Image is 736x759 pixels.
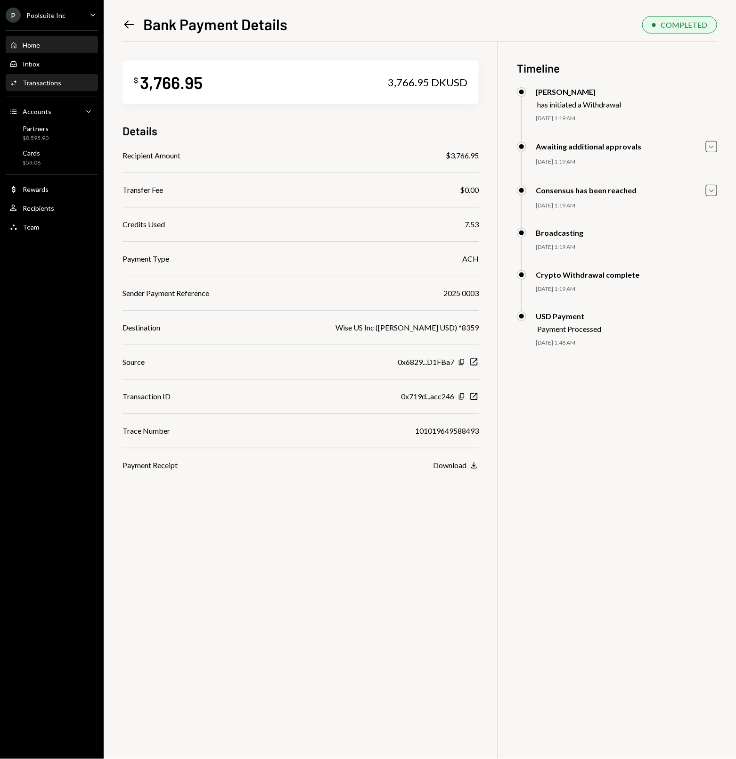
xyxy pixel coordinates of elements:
[398,356,454,368] div: 0x6829...D1FBa7
[462,253,479,264] div: ACH
[536,228,583,237] div: Broadcasting
[6,103,98,120] a: Accounts
[23,223,39,231] div: Team
[6,181,98,198] a: Rewards
[517,60,717,76] h3: Timeline
[465,219,479,230] div: 7.53
[123,425,170,437] div: Trace Number
[536,142,641,151] div: Awaiting additional approvals
[23,107,51,115] div: Accounts
[123,460,178,471] div: Payment Receipt
[335,322,479,333] div: Wise US Inc ([PERSON_NAME] USD) *8359
[6,74,98,91] a: Transactions
[6,146,98,169] a: Cards$53.08
[537,100,621,109] div: has initiated a Withdrawal
[123,123,157,139] h3: Details
[536,285,717,293] div: [DATE] 1:19 AM
[6,218,98,235] a: Team
[123,391,171,402] div: Transaction ID
[123,219,165,230] div: Credits Used
[23,134,49,142] div: $8,595.90
[537,324,601,333] div: Payment Processed
[536,270,639,279] div: Crypto Withdrawal complete
[536,339,717,347] div: [DATE] 1:48 AM
[536,115,717,123] div: [DATE] 1:19 AM
[6,36,98,53] a: Home
[536,186,637,195] div: Consensus has been reached
[123,356,145,368] div: Source
[443,288,479,299] div: 2025 0003
[123,150,180,161] div: Recipient Amount
[401,391,454,402] div: 0x719d...acc246
[23,60,40,68] div: Inbox
[23,124,49,132] div: Partners
[123,322,160,333] div: Destination
[536,202,717,210] div: [DATE] 1:19 AM
[415,425,479,437] div: 101019649588493
[123,253,169,264] div: Payment Type
[23,149,41,157] div: Cards
[23,159,41,167] div: $53.08
[433,461,466,470] div: Download
[123,184,163,196] div: Transfer Fee
[143,15,287,33] h1: Bank Payment Details
[536,243,717,251] div: [DATE] 1:19 AM
[536,158,717,166] div: [DATE] 1:19 AM
[123,288,209,299] div: Sender Payment Reference
[388,76,467,89] div: 3,766.95 DKUSD
[6,8,21,23] div: P
[26,11,65,19] div: Poolsuite Inc
[433,461,479,471] button: Download
[6,199,98,216] a: Recipients
[6,122,98,144] a: Partners$8,595.90
[134,75,138,85] div: $
[140,72,203,93] div: 3,766.95
[661,20,707,29] div: COMPLETED
[23,185,49,193] div: Rewards
[536,87,621,96] div: [PERSON_NAME]
[460,184,479,196] div: $0.00
[536,312,601,321] div: USD Payment
[446,150,479,161] div: $3,766.95
[23,204,54,212] div: Recipients
[6,55,98,72] a: Inbox
[23,41,40,49] div: Home
[23,79,61,87] div: Transactions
